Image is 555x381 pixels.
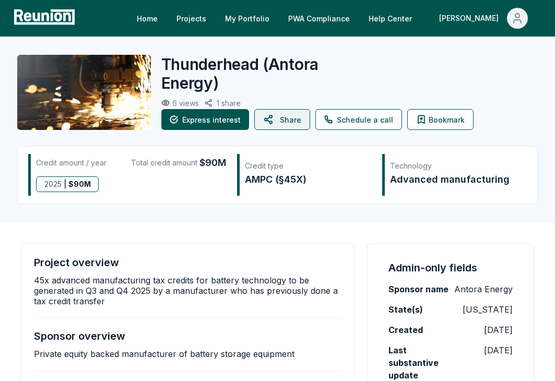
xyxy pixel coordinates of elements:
h4: Admin-only fields [388,260,477,275]
div: Credit amount / year [36,156,107,170]
a: Help Center [360,8,420,29]
nav: Main [128,8,545,29]
div: [PERSON_NAME] [439,8,503,29]
h2: Thunderhead [161,55,324,92]
label: Created [388,324,423,336]
span: $ 90M [68,177,91,192]
div: Advanced manufacturing [390,172,516,187]
span: 2025 [44,177,62,192]
button: Share [254,109,310,130]
p: 1 share [217,99,241,108]
a: My Portfolio [217,8,278,29]
a: Home [128,8,166,29]
a: PWA Compliance [280,8,358,29]
div: Technology [390,161,516,171]
button: [PERSON_NAME] [431,8,536,29]
a: Schedule a call [315,109,402,130]
button: Bookmark [407,109,474,130]
img: Thunderhead [17,55,151,130]
button: Express interest [161,109,249,130]
p: Antora Energy [454,283,513,295]
p: [DATE] [484,344,513,356]
label: Sponsor name [388,283,448,295]
p: 45x advanced manufacturing tax credits for battery technology to be generated in Q3 and Q4 2025 b... [34,275,341,306]
span: $90M [199,156,226,170]
p: 6 views [172,99,199,108]
span: ( Antora Energy ) [161,55,318,92]
div: Credit type [245,161,371,171]
a: Projects [168,8,215,29]
div: Total credit amount [131,156,226,170]
p: Private equity backed manufacturer of battery storage equipment [34,349,294,359]
p: [US_STATE] [463,303,513,316]
label: State(s) [388,303,423,316]
h4: Sponsor overview [34,330,125,342]
p: [DATE] [484,324,513,336]
h4: Project overview [34,256,119,269]
span: | [64,177,66,192]
div: AMPC (§45X) [245,172,371,187]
